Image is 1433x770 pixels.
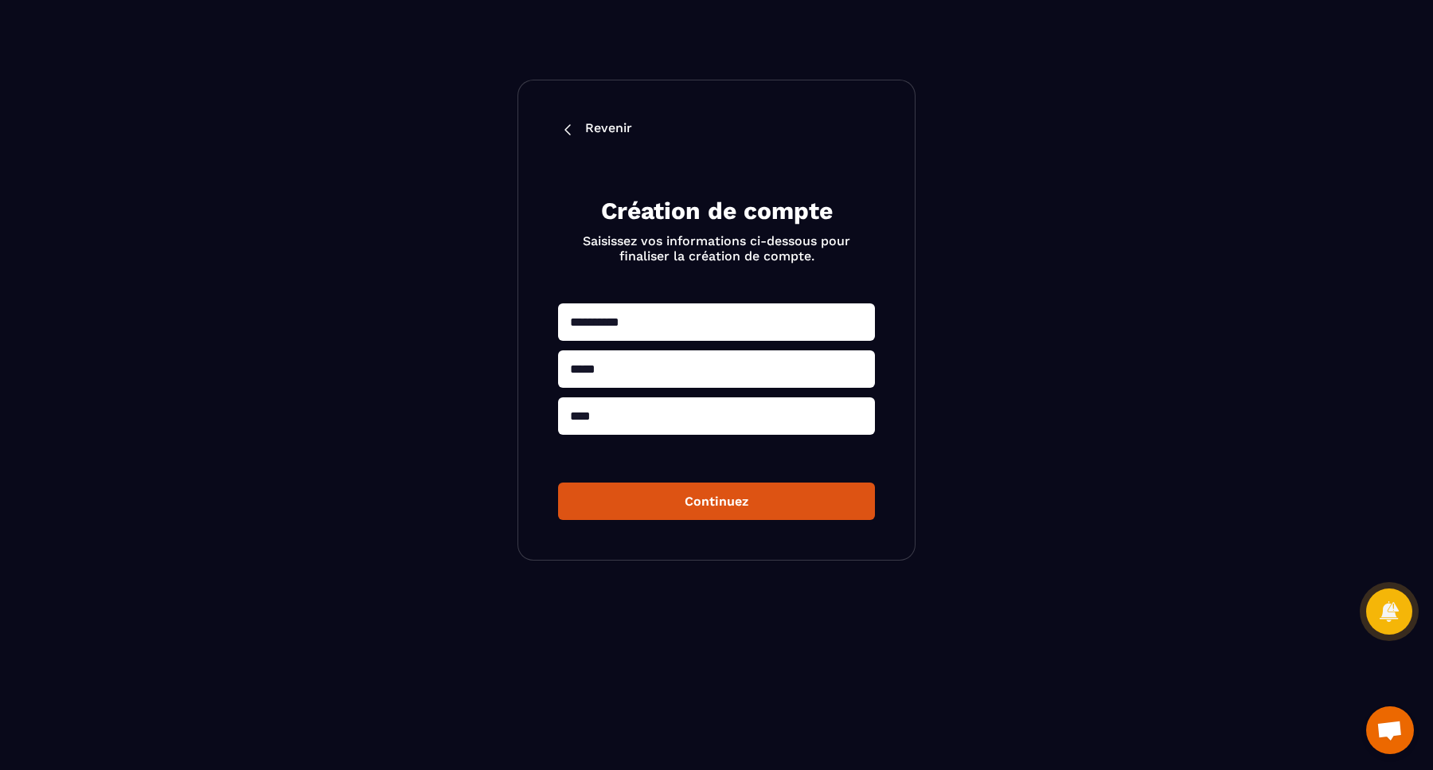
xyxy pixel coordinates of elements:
[585,120,632,139] p: Revenir
[577,195,856,227] h2: Création de compte
[558,483,875,520] button: Continuez
[1366,706,1414,754] a: Ouvrir le chat
[558,120,875,139] a: Revenir
[577,233,856,264] p: Saisissez vos informations ci-dessous pour finaliser la création de compte.
[558,120,577,139] img: back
